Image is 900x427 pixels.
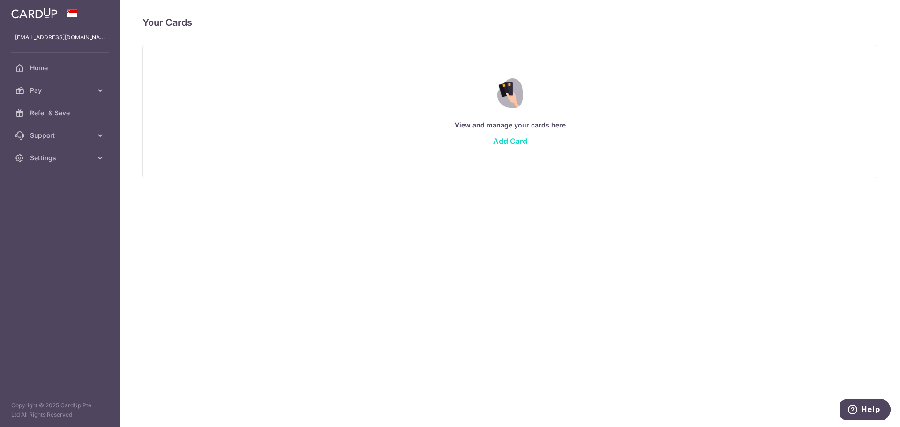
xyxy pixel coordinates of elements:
[30,108,92,118] span: Refer & Save
[493,136,527,146] a: Add Card
[840,399,891,422] iframe: Opens a widget where you can find more information
[21,7,40,15] span: Help
[30,131,92,140] span: Support
[162,120,858,131] p: View and manage your cards here
[11,7,57,19] img: CardUp
[30,63,92,73] span: Home
[30,86,92,95] span: Pay
[142,15,192,30] h4: Your Cards
[490,78,530,108] img: Credit Card
[15,33,105,42] p: [EMAIL_ADDRESS][DOMAIN_NAME]
[30,153,92,163] span: Settings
